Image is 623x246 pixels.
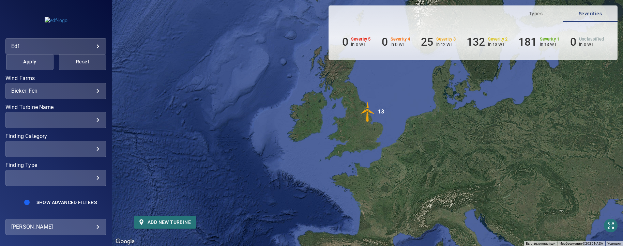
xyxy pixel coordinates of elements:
[421,35,433,48] h6: 25
[567,10,613,18] span: Severities
[6,54,54,70] button: Apply
[526,241,556,246] button: Быстрые клавиши
[342,35,348,48] h6: 0
[391,37,410,42] h6: Severity 4
[11,41,101,52] div: edf
[540,37,560,42] h6: Severity 1
[5,83,106,99] div: Wind Farms
[5,112,106,128] div: Wind Turbine Name
[45,17,67,24] img: edf-logo
[607,242,621,245] a: Условия (ссылка откроется в новой вкладке)
[436,37,456,42] h6: Severity 3
[579,42,604,47] p: in 0 WT
[518,35,559,48] li: Severity 1
[358,102,378,123] gmp-advanced-marker: 13
[11,221,101,232] div: [PERSON_NAME]
[5,170,106,186] div: Finding Type
[378,102,384,122] div: 13
[488,42,508,47] p: in 13 WT
[342,35,371,48] li: Severity 5
[467,35,507,48] li: Severity 2
[382,35,410,48] li: Severity 4
[5,141,106,157] div: Finding Category
[351,42,371,47] p: in 0 WT
[15,58,45,66] span: Apply
[570,35,604,48] li: Severity Unclassified
[436,42,456,47] p: in 12 WT
[5,38,106,55] div: edf
[114,237,136,246] img: Google
[59,54,106,70] button: Reset
[467,35,485,48] h6: 132
[134,216,196,229] button: Add new turbine
[5,134,106,139] label: Finding Category
[351,37,371,42] h6: Severity 5
[11,88,101,94] div: Bicker_Fen
[488,37,508,42] h6: Severity 2
[391,42,410,47] p: in 0 WT
[32,197,101,208] button: Show Advanced Filters
[579,37,604,42] h6: Unclassified
[36,200,97,205] span: Show Advanced Filters
[5,76,106,81] label: Wind Farms
[518,35,537,48] h6: 181
[5,105,106,110] label: Wind Turbine Name
[513,10,559,18] span: Types
[139,218,191,227] span: Add new turbine
[5,163,106,168] label: Finding Type
[570,35,576,48] h6: 0
[114,237,136,246] a: Открыть эту область в Google Картах (в новом окне)
[358,102,378,122] img: windFarmIconCat3.svg
[382,35,388,48] h6: 0
[540,42,560,47] p: in 13 WT
[67,58,98,66] span: Reset
[421,35,456,48] li: Severity 3
[560,242,603,245] span: Изображения ©2025 NASA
